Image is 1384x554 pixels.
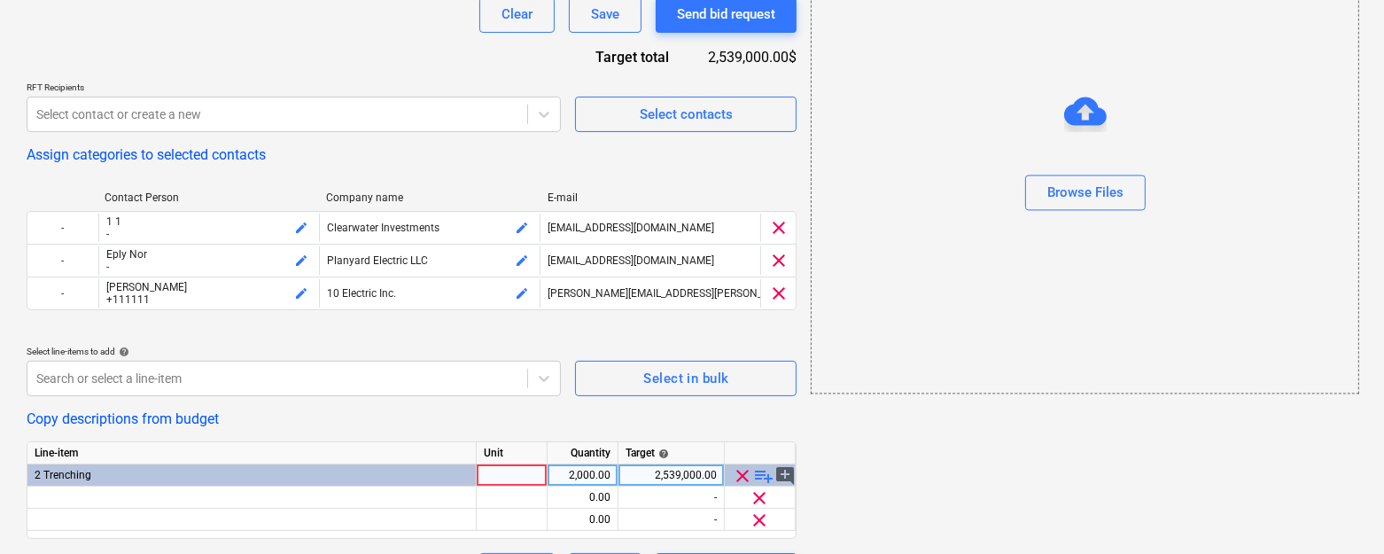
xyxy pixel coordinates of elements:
span: clear [750,510,771,531]
div: Target total [566,47,696,67]
div: - [27,246,98,275]
span: edit [294,221,308,235]
span: clear [768,250,789,271]
div: Select contacts [640,103,733,126]
div: 0.00 [555,509,610,531]
div: Company name [326,191,533,204]
span: 2 Trenching [35,469,91,481]
div: Eply Nor [106,248,312,261]
span: edit [515,221,529,235]
span: edit [294,286,308,300]
div: - [618,509,725,531]
div: Clear [502,3,533,26]
div: Send bid request [677,3,775,26]
div: Select line-items to add [27,346,561,357]
span: help [655,449,669,459]
div: 2,539,000.00 [626,464,717,487]
span: clear [768,283,789,304]
div: Quantity [548,442,618,464]
span: [EMAIL_ADDRESS][DOMAIN_NAME] [548,222,714,234]
button: Select contacts [575,97,797,132]
span: edit [515,254,529,268]
div: 2,539,000.00$ [697,47,797,67]
div: Browse Files [1047,181,1124,204]
span: clear [750,488,771,509]
div: Clearwater Investments [327,222,533,234]
button: Browse Files [1025,176,1146,211]
div: 0.00 [555,487,610,509]
div: - [106,228,312,240]
div: [PERSON_NAME] [106,281,312,293]
div: Select in bulk [643,367,728,390]
div: Save [591,3,619,26]
button: Select in bulk [575,361,797,396]
div: 10 Electric Inc. [327,287,533,300]
div: Target [626,442,717,464]
span: [EMAIL_ADDRESS][DOMAIN_NAME] [548,254,714,267]
span: playlist_add [753,465,774,487]
span: edit [294,254,308,268]
span: edit [515,286,529,300]
span: clear [732,465,753,487]
div: Planyard Electric LLC [327,254,533,267]
div: - [106,261,312,273]
p: RFT Recipients [27,82,561,97]
div: Line-item [27,442,477,464]
iframe: Chat Widget [1295,469,1384,554]
button: Copy descriptions from budget [27,410,219,427]
div: 1 1 [106,215,312,228]
div: 2,000.00 [555,464,610,487]
span: help [115,347,129,357]
div: +111111 [106,293,312,306]
div: - [27,279,98,308]
button: Assign categories to selected contacts [27,146,266,163]
div: - [27,214,98,242]
span: clear [768,217,789,238]
div: - [618,487,725,509]
div: E-mail [548,191,755,204]
span: [PERSON_NAME][EMAIL_ADDRESS][PERSON_NAME][DOMAIN_NAME] [548,287,875,300]
div: Contact Person [105,191,312,204]
div: Unit [477,442,548,464]
span: add_comment [774,465,796,487]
